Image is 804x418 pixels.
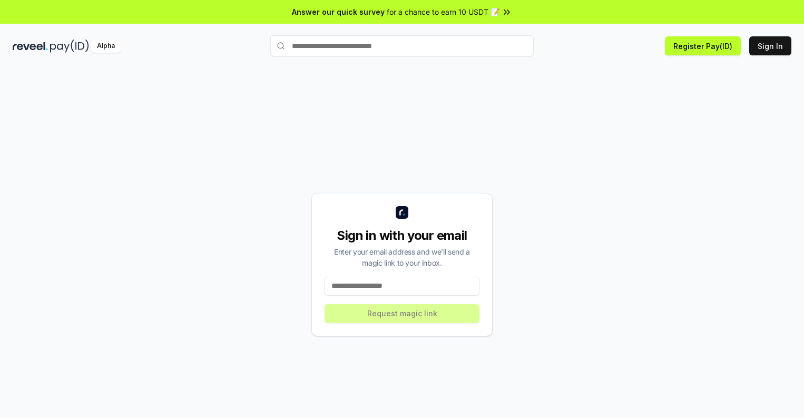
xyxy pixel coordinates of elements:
img: logo_small [396,206,408,219]
button: Register Pay(ID) [665,36,741,55]
div: Sign in with your email [325,227,479,244]
span: Answer our quick survey [292,6,385,17]
img: pay_id [50,40,89,53]
span: for a chance to earn 10 USDT 📝 [387,6,499,17]
div: Enter your email address and we’ll send a magic link to your inbox. [325,246,479,268]
div: Alpha [91,40,121,53]
button: Sign In [749,36,791,55]
img: reveel_dark [13,40,48,53]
